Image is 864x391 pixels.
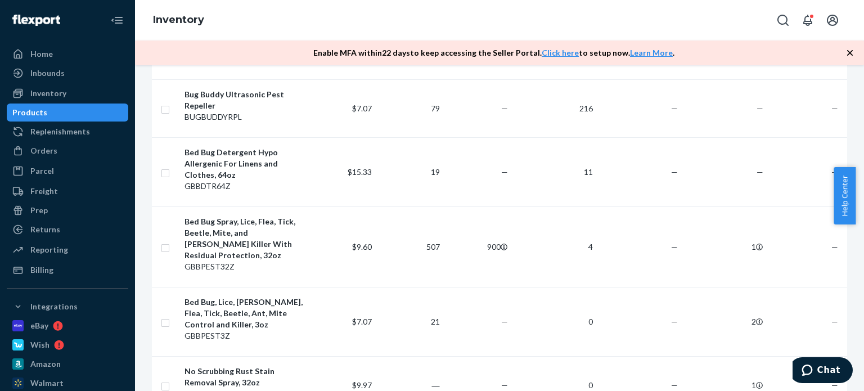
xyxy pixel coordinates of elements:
a: Inbounds [7,64,128,82]
td: 19 [376,137,444,206]
div: Amazon [30,358,61,370]
span: — [831,104,838,113]
button: Help Center [834,167,856,224]
div: Replenishments [30,126,90,137]
div: BUGBUDDYRPL [184,111,303,123]
td: 2 [682,287,767,356]
span: — [831,317,838,326]
td: 79 [376,79,444,137]
div: Reporting [30,244,68,255]
div: Inbounds [30,68,65,79]
td: 11 [512,137,597,206]
div: Bed Bug Spray, Lice, Flea, Tick, Beetle, Mite, and [PERSON_NAME] Killer With Residual Protection,... [184,216,303,261]
a: Products [7,104,128,122]
div: Parcel [30,165,54,177]
a: Returns [7,221,128,239]
div: Bed Bug Detergent Hypo Allergenic For Linens and Clothes, 64oz [184,147,303,181]
a: Home [7,45,128,63]
p: Enable MFA within 22 days to keep accessing the Seller Portal. to setup now. . [313,47,674,59]
button: Open account menu [821,9,844,32]
div: Products [12,107,47,118]
span: — [671,242,678,251]
span: — [501,317,508,326]
span: — [831,380,838,390]
div: Integrations [30,301,78,312]
td: 0 [512,287,597,356]
a: Parcel [7,162,128,180]
a: Wish [7,336,128,354]
span: — [757,104,763,113]
span: — [671,317,678,326]
a: Freight [7,182,128,200]
div: Inventory [30,88,66,99]
span: — [831,242,838,251]
a: Learn More [630,48,673,57]
button: Close Navigation [106,9,128,32]
span: $7.07 [352,104,372,113]
a: Inventory [7,84,128,102]
div: Home [30,48,53,60]
td: 21 [376,287,444,356]
span: — [671,380,678,390]
a: Billing [7,261,128,279]
a: Amazon [7,355,128,373]
span: — [501,104,508,113]
span: $9.97 [352,380,372,390]
td: 507 [376,206,444,287]
td: 1 [682,206,767,287]
span: $9.60 [352,242,372,251]
td: 4 [512,206,597,287]
a: Orders [7,142,128,160]
div: Billing [30,264,53,276]
div: Wish [30,339,49,350]
button: Open Search Box [772,9,794,32]
td: 900 [444,206,512,287]
span: $7.07 [352,317,372,326]
a: Replenishments [7,123,128,141]
div: eBay [30,320,48,331]
div: Prep [30,205,48,216]
span: — [501,167,508,177]
div: Freight [30,186,58,197]
div: GBBPEST3Z [184,330,303,341]
span: — [757,167,763,177]
button: Open notifications [796,9,819,32]
span: — [831,167,838,177]
img: Flexport logo [12,15,60,26]
td: 216 [512,79,597,137]
ol: breadcrumbs [144,4,213,37]
span: — [671,167,678,177]
a: Click here [542,48,579,57]
div: No Scrubbing Rust Stain Removal Spray, 32oz [184,366,303,388]
div: GBBDTR64Z [184,181,303,192]
span: — [501,380,508,390]
a: Inventory [153,14,204,26]
div: Walmart [30,377,64,389]
div: GBBPEST32Z [184,261,303,272]
div: Orders [30,145,57,156]
div: Bug Buddy Ultrasonic Pest Repeller [184,89,303,111]
a: Reporting [7,241,128,259]
span: $15.33 [348,167,372,177]
div: Returns [30,224,60,235]
iframe: Opens a widget where you can chat to one of our agents [793,357,853,385]
a: eBay [7,317,128,335]
button: Integrations [7,298,128,316]
a: Prep [7,201,128,219]
span: — [671,104,678,113]
div: Bed Bug, Lice, [PERSON_NAME], Flea, Tick, Beetle, Ant, Mite Control and Killer, 3oz [184,296,303,330]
